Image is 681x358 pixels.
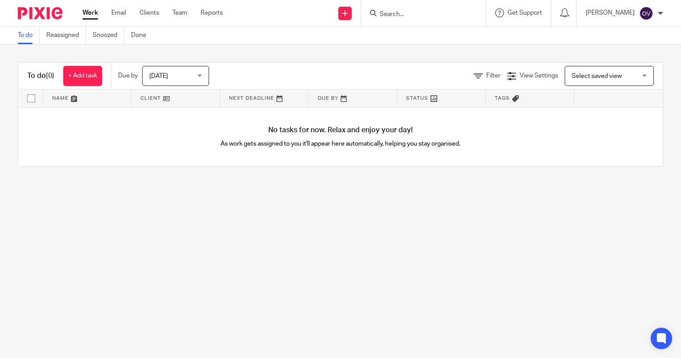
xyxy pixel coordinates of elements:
a: Email [111,8,126,17]
a: Work [82,8,98,17]
a: Clients [139,8,159,17]
a: Reassigned [46,27,86,44]
h4: No tasks for now. Relax and enjoy your day! [18,126,663,135]
input: Search [379,11,459,19]
span: Select saved view [572,73,622,79]
span: Filter [486,73,500,79]
h1: To do [27,71,54,81]
span: [DATE] [149,73,168,79]
a: + Add task [63,66,102,86]
span: Get Support [508,10,542,16]
p: As work gets assigned to you it'll appear here automatically, helping you stay organised. [180,139,502,148]
a: Snoozed [93,27,124,44]
span: Tags [495,96,510,101]
img: Pixie [18,7,62,19]
a: Done [131,27,153,44]
span: (0) [46,72,54,79]
span: View Settings [520,73,558,79]
a: Reports [201,8,223,17]
p: [PERSON_NAME] [586,8,635,17]
a: Team [172,8,187,17]
a: To do [18,27,40,44]
img: svg%3E [639,6,653,20]
p: Due by [118,71,138,80]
